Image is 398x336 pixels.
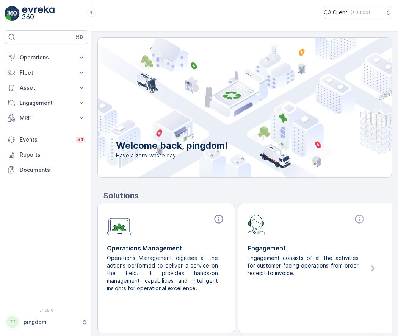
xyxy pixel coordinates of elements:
p: Welcome back, pingdom! [116,140,228,152]
p: Engagement [20,99,73,107]
button: Fleet [5,65,88,80]
p: Events [20,136,71,143]
p: Engagement [248,244,366,253]
button: Operations [5,50,88,65]
img: module-icon [248,214,265,235]
p: 34 [77,137,84,143]
a: Events34 [5,132,88,147]
img: module-icon [107,214,132,235]
div: PP [6,316,19,328]
img: logo [5,6,20,21]
a: Reports [5,147,88,162]
p: QA Client [324,9,348,16]
button: Asset [5,80,88,95]
img: city illustration [64,38,392,177]
p: Documents [20,166,85,174]
p: MRF [20,114,73,122]
p: Solutions [103,190,392,201]
p: Asset [20,84,73,92]
span: v 1.52.0 [5,308,88,313]
p: Fleet [20,69,73,76]
p: Operations Management [107,244,226,253]
a: Documents [5,162,88,177]
p: Engagement consists of all the activities for customer facing operations from order receipt to in... [248,254,360,277]
span: Have a zero-waste day [116,152,228,159]
button: QA Client(+03:00) [324,6,392,19]
p: Operations Management digitises all the actions performed to deliver a service on the field. It p... [107,254,219,292]
p: pingdom [24,318,78,326]
p: Reports [20,151,85,159]
button: MRF [5,110,88,126]
p: ( +03:00 ) [351,9,370,16]
button: PPpingdom [5,314,88,330]
p: ⌘B [75,34,83,40]
p: Operations [20,54,73,61]
button: Engagement [5,95,88,110]
img: logo_light-DOdMpM7g.png [22,6,55,21]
